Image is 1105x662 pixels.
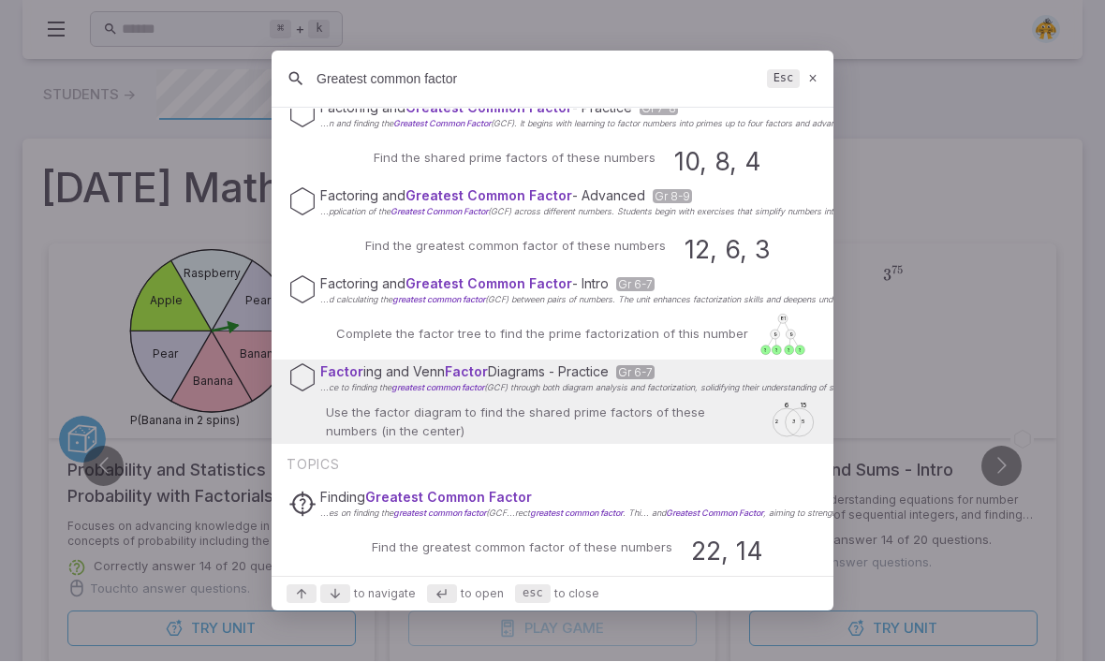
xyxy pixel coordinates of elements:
[320,490,532,506] span: Finding
[802,419,804,425] text: 5
[272,445,833,482] div: TOPICS
[363,364,488,380] span: ing and Venn
[392,295,485,305] span: greatest common factor
[787,348,790,354] text: ?
[785,403,788,410] text: 6
[461,586,504,603] span: to open
[320,364,363,380] span: Factor
[445,364,488,380] span: Factor
[405,276,572,292] span: Greatest Common Factor
[640,102,678,116] span: Gr 7-8
[666,508,763,519] span: Greatest Common Factor
[405,188,572,204] span: Greatest Common Factor
[616,278,655,292] span: Gr 6-7
[365,490,532,506] span: Greatest Common Factor
[653,190,692,204] span: Gr 8-9
[320,295,485,305] span: ...d calculating the
[320,188,572,204] span: Factoring and
[792,419,796,425] text: 3
[336,325,748,344] p: Complete the factor tree to find the prime factorization of this number
[320,100,572,116] span: Factoring and
[798,348,802,354] text: ?
[320,207,488,217] span: ...pplication of the
[530,508,623,519] span: greatest common factor
[616,366,655,380] span: Gr 6-7
[320,119,491,129] span: ...n and finding the
[789,332,793,338] text: 9
[515,585,551,604] kbd: esc
[320,383,484,393] span: ...ce to finding the
[374,149,656,168] p: Find the shared prime factors of these numbers
[272,110,833,576] div: Suggestions
[320,508,486,519] span: ...es on finding the
[623,508,763,519] span: . Thi... and
[801,403,806,410] text: 15
[390,207,488,217] span: Greatest Common Factor
[775,419,778,425] text: 2
[405,100,572,116] span: Greatest Common Factor
[391,383,484,393] span: greatest common factor
[372,538,672,557] p: Find the greatest common factor of these numbers
[365,237,666,256] p: Find the greatest common factor of these numbers
[326,404,759,441] p: Use the factor diagram to find the shared prime factors of these numbers (in the center)
[780,317,786,323] text: 81
[320,276,572,292] span: Factoring and
[393,119,491,129] span: Greatest Common Factor
[691,533,763,570] h3: 22, 14
[767,70,799,89] kbd: Esc
[774,348,778,354] text: ?
[773,332,777,338] text: 9
[554,586,599,603] span: to close
[486,508,623,519] span: (GCF...rect
[674,143,761,181] h3: 10, 8, 4
[763,348,767,354] text: ?
[393,508,486,519] span: greatest common factor
[354,586,416,603] span: to navigate
[685,231,771,269] h3: 12, 6, 3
